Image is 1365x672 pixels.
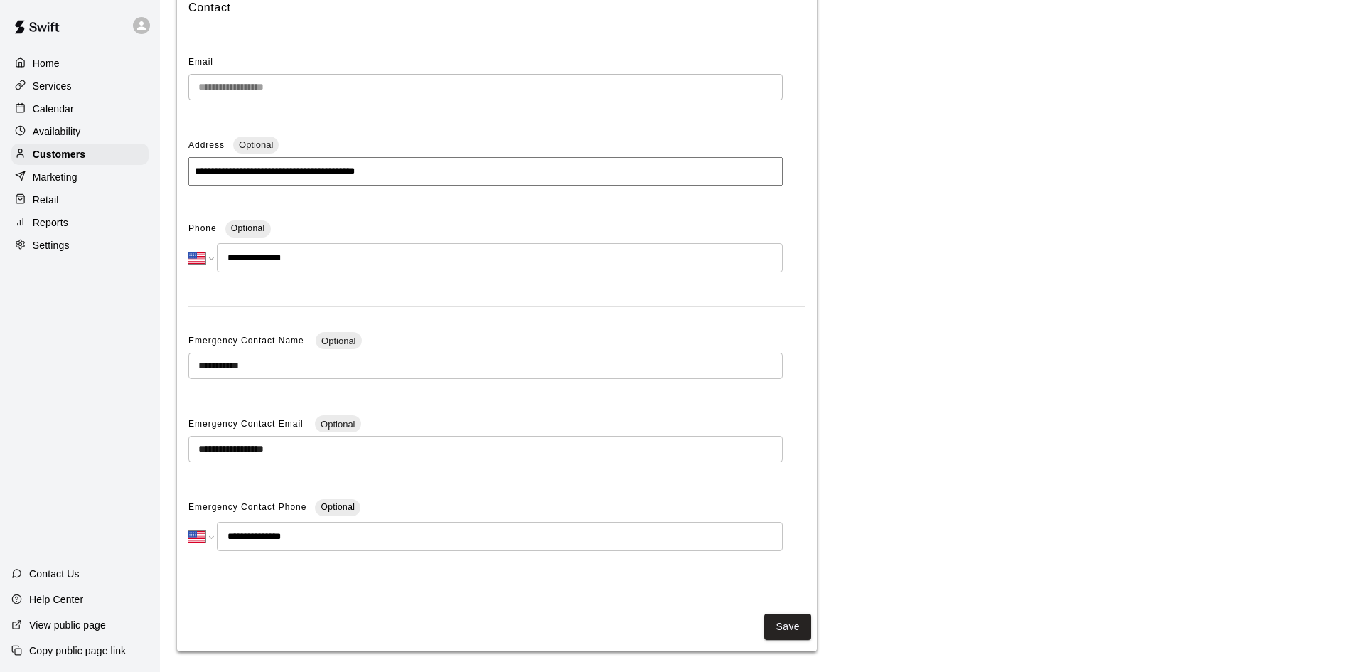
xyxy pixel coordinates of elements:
[29,618,106,632] p: View public page
[11,189,149,210] a: Retail
[231,223,265,233] span: Optional
[33,193,59,207] p: Retail
[11,121,149,142] a: Availability
[33,79,72,93] p: Services
[33,124,81,139] p: Availability
[33,56,60,70] p: Home
[33,238,70,252] p: Settings
[11,53,149,74] a: Home
[188,140,225,150] span: Address
[764,614,811,640] button: Save
[188,336,307,346] span: Emergency Contact Name
[11,235,149,256] a: Settings
[11,166,149,188] a: Marketing
[188,218,217,240] span: Phone
[316,336,361,346] span: Optional
[188,419,306,429] span: Emergency Contact Email
[33,215,68,230] p: Reports
[188,57,213,67] span: Email
[29,644,126,658] p: Copy public page link
[33,147,85,161] p: Customers
[188,74,783,100] div: The email of an existing customer can only be changed by the customer themselves at https://book....
[315,419,360,430] span: Optional
[321,502,355,512] span: Optional
[11,75,149,97] a: Services
[11,144,149,165] a: Customers
[33,170,77,184] p: Marketing
[233,139,279,150] span: Optional
[29,567,80,581] p: Contact Us
[33,102,74,116] p: Calendar
[29,592,83,607] p: Help Center
[188,496,306,519] span: Emergency Contact Phone
[11,98,149,119] a: Calendar
[11,212,149,233] a: Reports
